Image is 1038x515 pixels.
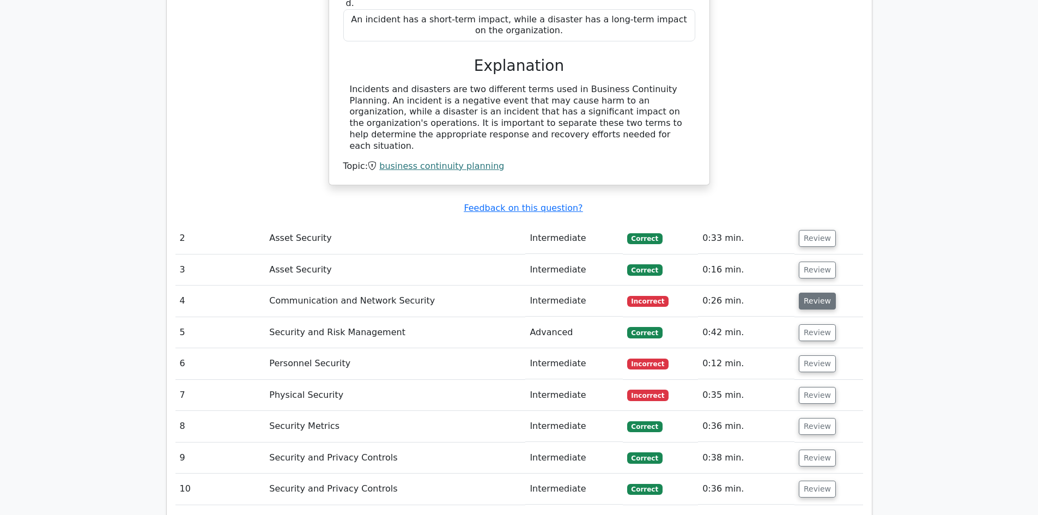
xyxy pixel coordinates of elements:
button: Review [799,418,836,435]
td: Security and Privacy Controls [265,474,525,505]
td: 0:33 min. [698,223,794,254]
button: Review [799,324,836,341]
td: 0:36 min. [698,411,794,442]
td: 0:26 min. [698,286,794,317]
td: Asset Security [265,223,525,254]
td: 0:38 min. [698,443,794,474]
td: Advanced [525,317,622,348]
button: Review [799,387,836,404]
td: Intermediate [525,380,622,411]
a: business continuity planning [379,161,504,171]
button: Review [799,481,836,498]
td: 0:35 min. [698,380,794,411]
span: Incorrect [627,390,669,401]
td: 0:36 min. [698,474,794,505]
td: Physical Security [265,380,525,411]
td: Intermediate [525,255,622,286]
span: Correct [627,264,663,275]
span: Correct [627,233,663,244]
td: Security and Privacy Controls [265,443,525,474]
span: Incorrect [627,359,669,369]
div: Incidents and disasters are two different terms used in Business Continuity Planning. An incident... [350,84,689,152]
td: Intermediate [525,223,622,254]
td: Intermediate [525,443,622,474]
button: Review [799,450,836,466]
td: Intermediate [525,348,622,379]
td: Intermediate [525,286,622,317]
td: 9 [175,443,265,474]
td: 4 [175,286,265,317]
span: Correct [627,327,663,338]
td: Personnel Security [265,348,525,379]
button: Review [799,355,836,372]
td: 7 [175,380,265,411]
td: 6 [175,348,265,379]
td: 0:12 min. [698,348,794,379]
span: Correct [627,452,663,463]
td: 5 [175,317,265,348]
span: Correct [627,421,663,432]
td: Intermediate [525,474,622,505]
span: Incorrect [627,296,669,307]
button: Review [799,262,836,278]
a: Feedback on this question? [464,203,582,213]
td: 8 [175,411,265,442]
td: Intermediate [525,411,622,442]
div: An incident has a short-term impact, while a disaster has a long-term impact on the organization. [343,9,695,42]
td: 10 [175,474,265,505]
button: Review [799,293,836,310]
td: 0:16 min. [698,255,794,286]
td: Asset Security [265,255,525,286]
h3: Explanation [350,57,689,75]
td: 3 [175,255,265,286]
td: 0:42 min. [698,317,794,348]
td: Communication and Network Security [265,286,525,317]
div: Topic: [343,161,695,172]
td: Security and Risk Management [265,317,525,348]
span: Correct [627,484,663,495]
td: 2 [175,223,265,254]
td: Security Metrics [265,411,525,442]
button: Review [799,230,836,247]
